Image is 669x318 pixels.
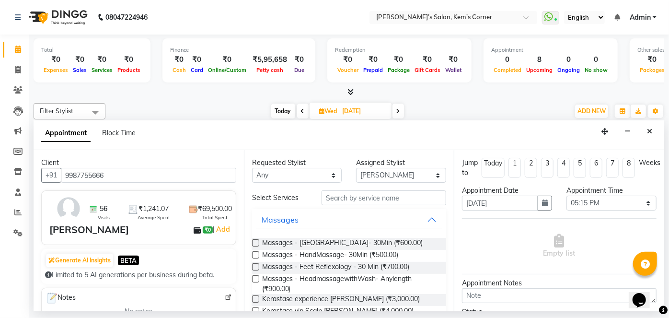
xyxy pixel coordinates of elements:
span: Notes [46,292,76,305]
button: +91 [41,168,61,183]
div: Select Services [245,193,314,203]
div: Appointment Notes [462,278,657,288]
input: yyyy-mm-dd [462,196,538,211]
span: No show [582,67,610,73]
span: Today [271,104,295,118]
div: 0 [555,54,582,65]
span: Massages - Feet Reflexology - 30 Min (₹700.00) [262,262,410,274]
div: ₹0 [70,54,89,65]
div: ₹0 [206,54,249,65]
div: 0 [491,54,524,65]
span: Massages - HandMassage- 30Min (₹500.00) [262,250,399,262]
span: Petty cash [254,67,286,73]
a: Add [215,224,231,235]
span: Visits [98,214,110,221]
li: 1 [508,158,521,178]
span: Ongoing [555,67,582,73]
span: Massages - [GEOGRAPHIC_DATA]- 30Min (₹600.00) [262,238,423,250]
li: 2 [525,158,537,178]
div: Limited to 5 AI generations per business during beta. [45,270,232,280]
div: Massages [262,214,299,225]
input: Search by Name/Mobile/Email/Code [61,168,236,183]
li: 8 [623,158,635,178]
span: Packages [637,67,667,73]
span: Average Spent [138,214,170,221]
div: Appointment Date [462,186,552,196]
iframe: chat widget [629,280,659,308]
span: Admin [630,12,651,23]
span: Package [385,67,412,73]
span: Services [89,67,115,73]
li: 5 [574,158,586,178]
button: Massages [256,211,443,228]
span: Gift Cards [412,67,443,73]
div: Weeks [639,158,660,168]
span: Block Time [102,129,136,137]
div: ₹0 [335,54,361,65]
span: Completed [491,67,524,73]
span: Wed [317,107,340,115]
span: Cash [170,67,188,73]
span: Card [188,67,206,73]
span: ₹0 [203,226,213,234]
span: Due [292,67,307,73]
span: Empty list [543,234,576,259]
div: ₹0 [89,54,115,65]
div: Today [484,158,502,168]
button: ADD NEW [575,105,608,118]
span: ₹69,500.00 [198,204,232,214]
img: avatar [55,195,82,223]
span: Kerastase experience [PERSON_NAME] (₹3,000.00) [262,294,420,306]
input: 2025-10-08 [340,104,388,118]
div: Redemption [335,46,464,54]
span: BETA [118,256,139,265]
li: 7 [606,158,619,178]
span: Kerastase vip Scalp [PERSON_NAME] (₹4,000.00) [262,306,414,318]
span: Expenses [41,67,70,73]
div: ₹0 [115,54,143,65]
div: Appointment [491,46,610,54]
span: Prepaid [361,67,385,73]
div: Appointment Time [566,186,657,196]
li: 6 [590,158,602,178]
span: ADD NEW [577,107,606,115]
button: Close [643,124,657,139]
span: Online/Custom [206,67,249,73]
div: Finance [170,46,308,54]
span: Voucher [335,67,361,73]
span: Appointment [41,125,91,142]
span: ₹1,241.07 [138,204,169,214]
img: logo [24,4,90,31]
span: Massages - HeadmassagewithWash- Anylength (₹900.00) [262,274,439,294]
div: Client [41,158,236,168]
span: Sales [70,67,89,73]
span: | [213,224,231,235]
span: Filter Stylist [40,107,73,115]
div: ₹0 [443,54,464,65]
div: 8 [524,54,555,65]
div: ₹0 [188,54,206,65]
div: 0 [582,54,610,65]
div: ₹0 [41,54,70,65]
div: ₹0 [637,54,667,65]
span: Products [115,67,143,73]
div: Status [462,307,552,317]
div: ₹5,95,658 [249,54,291,65]
span: 56 [100,204,107,214]
div: Requested Stylist [252,158,342,168]
b: 08047224946 [105,4,148,31]
span: No notes [125,306,152,317]
div: ₹0 [412,54,443,65]
span: Wallet [443,67,464,73]
li: 4 [557,158,570,178]
div: ₹0 [385,54,412,65]
div: Total [41,46,143,54]
div: Jump to [462,158,478,178]
input: Search by service name [322,190,446,205]
span: Upcoming [524,67,555,73]
div: [PERSON_NAME] [49,223,129,237]
span: Total Spent [202,214,228,221]
div: ₹0 [361,54,385,65]
div: Assigned Stylist [356,158,446,168]
button: Generate AI Insights [46,254,113,267]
